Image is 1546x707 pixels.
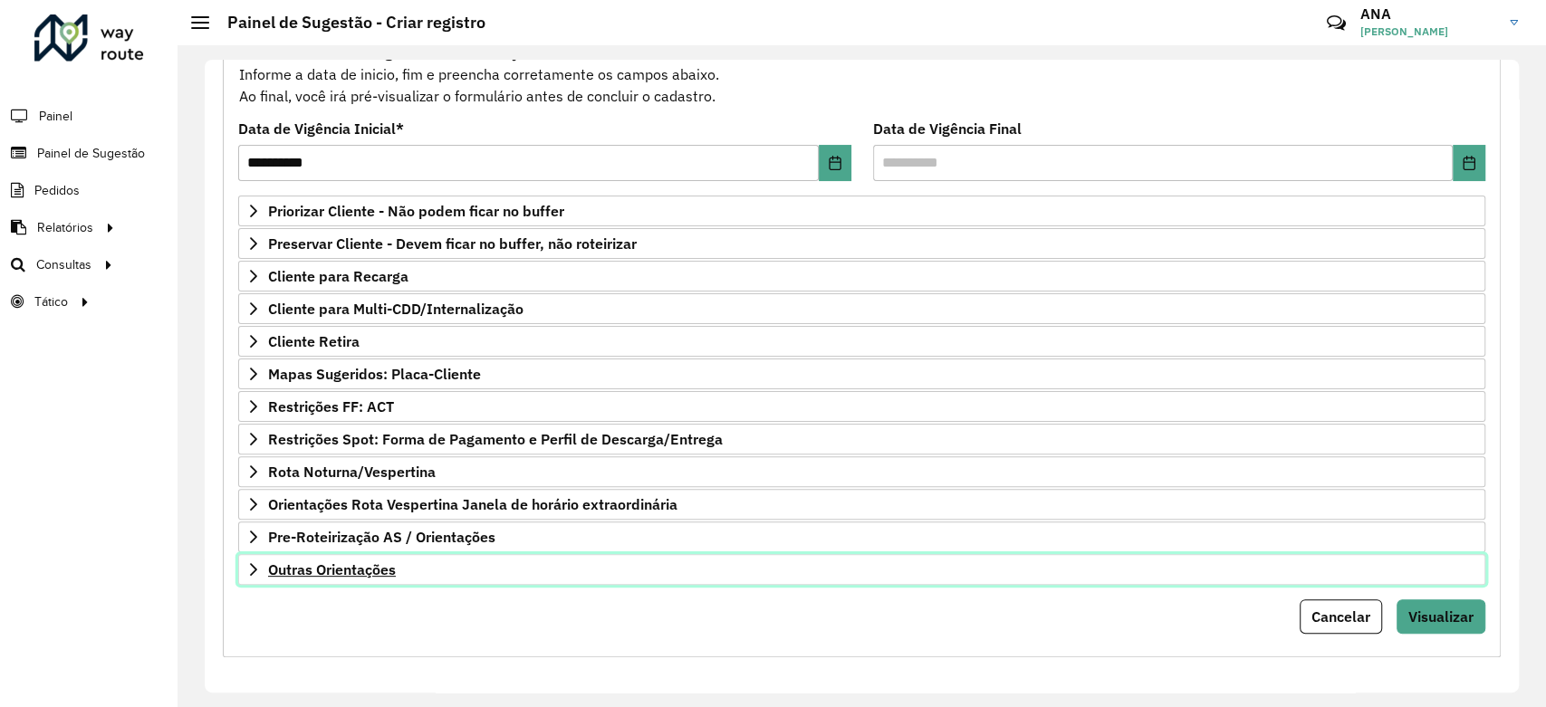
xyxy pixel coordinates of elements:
span: Cancelar [1311,607,1370,626]
span: Painel [39,107,72,126]
a: Pre-Roteirização AS / Orientações [238,521,1485,552]
button: Choose Date [819,145,851,181]
strong: Cadastro Painel de sugestão de roteirização: [239,43,538,62]
a: Restrições FF: ACT [238,391,1485,422]
span: Relatórios [37,218,93,237]
div: Informe a data de inicio, fim e preencha corretamente os campos abaixo. Ao final, você irá pré-vi... [238,41,1485,108]
a: Priorizar Cliente - Não podem ficar no buffer [238,196,1485,226]
span: Pre-Roteirização AS / Orientações [268,530,495,544]
span: Tático [34,292,68,311]
span: Orientações Rota Vespertina Janela de horário extraordinária [268,497,677,511]
a: Cliente para Multi-CDD/Internalização [238,293,1485,324]
a: Restrições Spot: Forma de Pagamento e Perfil de Descarga/Entrega [238,424,1485,454]
a: Cliente Retira [238,326,1485,357]
span: Cliente para Recarga [268,269,408,283]
span: Restrições Spot: Forma de Pagamento e Perfil de Descarga/Entrega [268,432,723,446]
a: Outras Orientações [238,554,1485,585]
span: Preservar Cliente - Devem ficar no buffer, não roteirizar [268,236,637,251]
a: Cliente para Recarga [238,261,1485,291]
h2: Painel de Sugestão - Criar registro [209,13,485,33]
span: Visualizar [1408,607,1474,626]
span: [PERSON_NAME] [1360,24,1496,40]
a: Orientações Rota Vespertina Janela de horário extraordinária [238,489,1485,520]
button: Cancelar [1300,599,1382,634]
span: Painel de Sugestão [37,144,145,163]
span: Outras Orientações [268,562,396,577]
h3: ANA [1360,5,1496,23]
a: Rota Noturna/Vespertina [238,456,1485,487]
span: Cliente para Multi-CDD/Internalização [268,301,523,316]
button: Choose Date [1453,145,1485,181]
span: Cliente Retira [268,334,360,349]
span: Mapas Sugeridos: Placa-Cliente [268,367,481,381]
span: Pedidos [34,181,80,200]
a: Contato Rápido [1317,4,1356,43]
button: Visualizar [1397,599,1485,634]
span: Consultas [36,255,91,274]
span: Rota Noturna/Vespertina [268,464,436,479]
span: Restrições FF: ACT [268,399,394,414]
label: Data de Vigência Final [873,118,1022,139]
a: Mapas Sugeridos: Placa-Cliente [238,358,1485,389]
label: Data de Vigência Inicial [238,118,404,139]
span: Priorizar Cliente - Não podem ficar no buffer [268,204,564,218]
a: Preservar Cliente - Devem ficar no buffer, não roteirizar [238,228,1485,259]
